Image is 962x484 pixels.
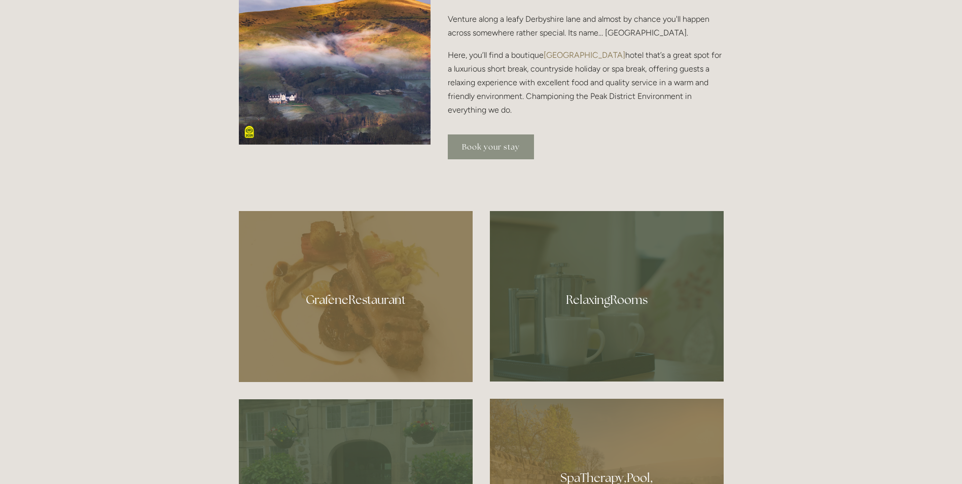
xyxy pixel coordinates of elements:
a: Book your stay [448,134,534,159]
p: Venture along a leafy Derbyshire lane and almost by chance you'll happen across somewhere rather ... [448,12,723,40]
a: [GEOGRAPHIC_DATA] [544,50,625,60]
a: photo of a tea tray and its cups, Losehill House [490,211,724,382]
a: Cutlet and shoulder of Cabrito goat, smoked aubergine, beetroot terrine, savoy cabbage, melting b... [239,211,473,382]
p: Here, you’ll find a boutique hotel that’s a great spot for a luxurious short break, countryside h... [448,48,723,117]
